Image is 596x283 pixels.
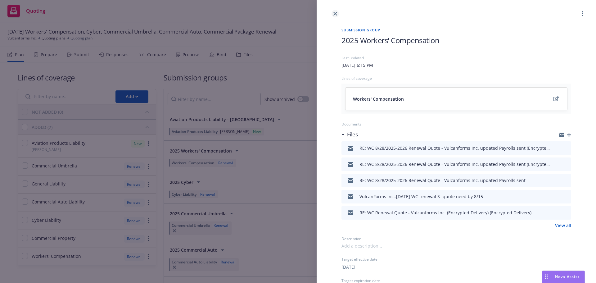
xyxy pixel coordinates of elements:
[542,271,550,283] div: Drag to move
[579,10,586,17] a: more
[353,96,404,102] span: Workers' Compensation
[359,193,483,200] div: VulcanForms Inc.:[DATE] WC renewal S- quote need by 8/15
[542,271,585,283] button: Nova Assist
[347,130,358,139] h3: Files
[553,161,558,168] button: download file
[555,222,571,229] a: View all
[563,209,569,217] button: preview file
[341,35,440,45] span: 2025 Workers' Compensation
[332,10,339,17] a: close
[341,236,571,241] div: Description
[553,144,558,152] button: download file
[563,177,569,184] button: preview file
[553,193,558,200] button: download file
[341,264,355,270] button: [DATE]
[555,274,580,279] span: Nova Assist
[563,144,569,152] button: preview file
[341,27,571,33] span: Submission group
[359,209,531,216] div: RE: WC Renewal Quote - Vulcanforms Inc. (Encrypted Delivery) (Encrypted Delivery)
[341,62,373,68] div: [DATE] 6:15 PM
[341,257,571,262] div: Target effective date
[359,177,526,184] div: RE: WC 8/28/2025-2026 Renewal Quote - Vulcanforms Inc. updated Payrolls sent
[359,161,551,167] div: RE: WC 8/28/2025-2026 Renewal Quote - Vulcanforms Inc. updated Payrolls sent (Encrypted Delivery)
[553,177,558,184] button: download file
[552,95,560,103] a: edit
[553,209,558,217] button: download file
[341,76,571,81] div: Lines of coverage
[341,121,571,127] div: Documents
[341,130,358,139] div: Files
[563,161,569,168] button: preview file
[341,55,571,61] div: Last updated
[359,145,551,151] div: RE: WC 8/28/2025-2026 Renewal Quote - Vulcanforms Inc. updated Payrolls sent (Encrypted Delivery)
[563,193,569,200] button: preview file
